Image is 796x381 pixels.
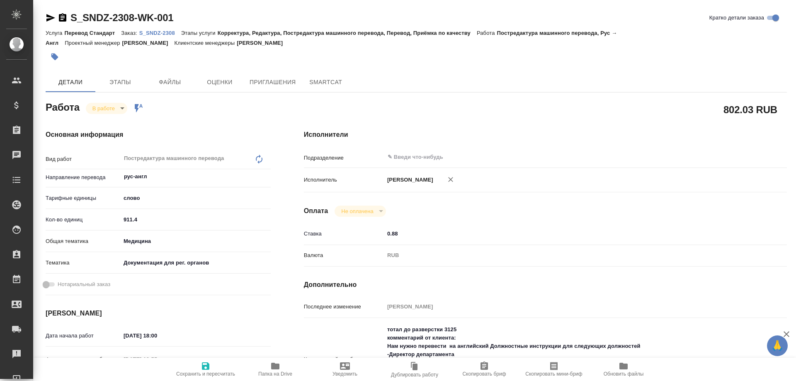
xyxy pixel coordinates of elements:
span: Этапы [100,77,140,87]
p: Дата начала работ [46,332,121,340]
div: Медицина [121,234,271,248]
span: Файлы [150,77,190,87]
span: Детали [51,77,90,87]
p: S_SNDZ-2308 [139,30,181,36]
button: Сохранить и пересчитать [171,358,240,381]
input: ✎ Введи что-нибудь [121,214,271,226]
span: Оценки [200,77,240,87]
p: Корректура, Редактура, Постредактура машинного перевода, Перевод, Приёмка по качеству [218,30,477,36]
span: Кратко детали заказа [709,14,764,22]
button: 🙏 [767,335,788,356]
button: Скопировать ссылку для ЯМессенджера [46,13,56,23]
h4: Основная информация [46,130,271,140]
p: Исполнитель [304,176,384,184]
span: Папка на Drive [258,371,292,377]
p: Тарифные единицы [46,194,121,202]
h2: 802.03 RUB [723,102,777,116]
button: Добавить тэг [46,48,64,66]
p: Общая тематика [46,237,121,245]
p: Комментарий к работе [304,355,384,364]
input: Пустое поле [121,353,193,365]
p: Подразделение [304,154,384,162]
button: Удалить исполнителя [442,170,460,189]
p: Последнее изменение [304,303,384,311]
span: Уведомить [332,371,357,377]
button: Open [742,156,744,158]
p: [PERSON_NAME] [122,40,175,46]
p: Вид работ [46,155,121,163]
span: Дублировать работу [391,372,438,378]
p: Клиентские менеджеры [175,40,237,46]
button: Скопировать мини-бриф [519,358,589,381]
p: Услуга [46,30,64,36]
h4: Исполнители [304,130,787,140]
a: S_SNDZ-2308-WK-001 [70,12,173,23]
input: ✎ Введи что-нибудь [384,228,747,240]
button: В работе [90,105,117,112]
p: [PERSON_NAME] [384,176,433,184]
p: [PERSON_NAME] [237,40,289,46]
button: Не оплачена [339,208,376,215]
button: Уведомить [310,358,380,381]
span: Скопировать мини-бриф [525,371,582,377]
p: Заказ: [121,30,139,36]
span: 🙏 [770,337,784,354]
h4: Дополнительно [304,280,787,290]
button: Дублировать работу [380,358,449,381]
button: Обновить файлы [589,358,658,381]
div: слово [121,191,271,205]
p: Тематика [46,259,121,267]
input: Пустое поле [384,301,747,313]
div: В работе [335,206,386,217]
p: Этапы услуги [181,30,218,36]
p: Проектный менеджер [65,40,122,46]
input: ✎ Введи что-нибудь [387,152,716,162]
button: Скопировать бриф [449,358,519,381]
h2: Работа [46,99,80,114]
p: Перевод Стандарт [64,30,121,36]
p: Кол-во единиц [46,216,121,224]
p: Работа [477,30,497,36]
h4: [PERSON_NAME] [46,308,271,318]
h4: Оплата [304,206,328,216]
div: В работе [86,103,127,114]
span: SmartCat [306,77,346,87]
p: Направление перевода [46,173,121,182]
button: Open [266,176,268,177]
div: Документация для рег. органов [121,256,271,270]
span: Приглашения [250,77,296,87]
input: ✎ Введи что-нибудь [121,330,193,342]
button: Скопировать ссылку [58,13,68,23]
span: Сохранить и пересчитать [176,371,235,377]
span: Скопировать бриф [462,371,506,377]
p: Факт. дата начала работ [46,355,121,364]
div: RUB [384,248,747,262]
span: Обновить файлы [604,371,644,377]
a: S_SNDZ-2308 [139,29,181,36]
p: Валюта [304,251,384,260]
p: Ставка [304,230,384,238]
span: Нотариальный заказ [58,280,110,289]
button: Папка на Drive [240,358,310,381]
